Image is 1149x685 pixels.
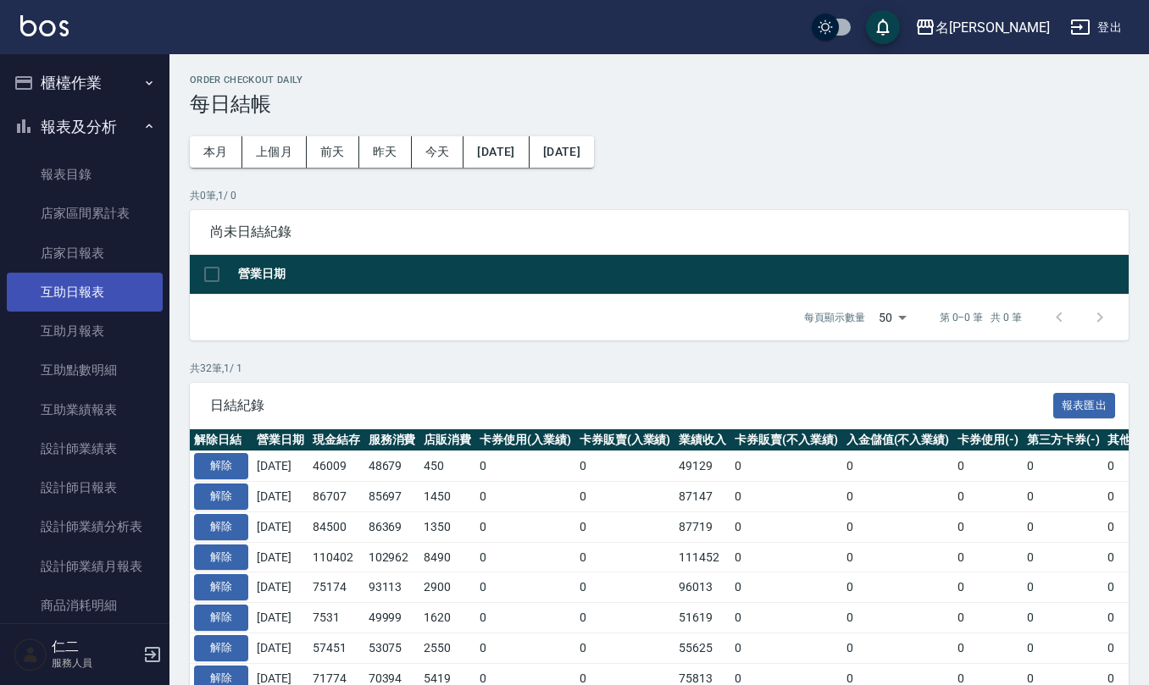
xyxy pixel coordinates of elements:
td: 0 [730,542,842,572]
td: 0 [1023,603,1104,633]
button: 今天 [412,136,464,168]
button: 登出 [1063,12,1129,43]
th: 服務消費 [364,429,420,451]
td: 0 [575,603,675,633]
th: 現金結存 [308,429,364,451]
td: [DATE] [253,572,308,603]
button: 解除 [194,483,248,510]
td: 0 [575,572,675,603]
button: 本月 [190,136,242,168]
td: 0 [953,482,1023,512]
h3: 每日結帳 [190,92,1129,116]
td: [DATE] [253,603,308,633]
p: 共 32 筆, 1 / 1 [190,361,1129,376]
button: [DATE] [530,136,594,168]
button: 解除 [194,544,248,571]
td: 0 [730,603,842,633]
td: 0 [842,633,954,663]
td: 0 [575,542,675,572]
td: 0 [953,542,1023,572]
td: 0 [953,603,1023,633]
td: 2900 [419,572,475,603]
td: 93113 [364,572,420,603]
td: 48679 [364,451,420,482]
td: 0 [953,511,1023,542]
p: 每頁顯示數量 [804,310,865,325]
th: 卡券使用(入業績) [475,429,575,451]
span: 尚未日結紀錄 [210,224,1108,240]
button: 報表匯出 [1053,393,1116,419]
td: 86707 [308,482,364,512]
td: 1450 [419,482,475,512]
th: 營業日期 [253,429,308,451]
td: 0 [575,511,675,542]
a: 報表匯出 [1053,396,1116,412]
th: 業績收入 [674,429,730,451]
button: [DATE] [463,136,529,168]
button: 解除 [194,574,248,600]
td: 111452 [674,542,730,572]
button: 櫃檯作業 [7,61,163,105]
button: 報表及分析 [7,105,163,149]
td: 0 [842,451,954,482]
td: [DATE] [253,542,308,572]
h5: 仁二 [52,638,138,655]
td: 86369 [364,511,420,542]
a: 互助業績報表 [7,390,163,429]
td: 450 [419,451,475,482]
td: 0 [842,603,954,633]
td: 1350 [419,511,475,542]
img: Logo [20,15,69,36]
button: save [866,10,900,44]
a: 互助點數明細 [7,351,163,389]
td: 1620 [419,603,475,633]
td: 57451 [308,633,364,663]
td: 0 [1023,511,1104,542]
p: 服務人員 [52,655,138,671]
td: 0 [842,542,954,572]
td: 0 [730,511,842,542]
td: [DATE] [253,451,308,482]
td: 0 [1023,633,1104,663]
td: 0 [475,451,575,482]
th: 第三方卡券(-) [1023,429,1104,451]
a: 店家區間累計表 [7,194,163,233]
td: 0 [475,603,575,633]
td: 0 [730,482,842,512]
td: 7531 [308,603,364,633]
td: 0 [1023,482,1104,512]
td: 84500 [308,511,364,542]
div: 50 [872,295,913,340]
p: 共 0 筆, 1 / 0 [190,188,1129,203]
a: 設計師業績月報表 [7,547,163,586]
td: 0 [475,511,575,542]
th: 入金儲值(不入業績) [842,429,954,451]
td: 87147 [674,482,730,512]
td: 0 [842,511,954,542]
button: 名[PERSON_NAME] [908,10,1057,45]
td: 0 [475,482,575,512]
a: 設計師業績表 [7,429,163,468]
td: 0 [953,633,1023,663]
a: 店家日報表 [7,234,163,273]
td: [DATE] [253,482,308,512]
td: 0 [842,482,954,512]
td: 0 [475,633,575,663]
td: 0 [953,451,1023,482]
button: 解除 [194,605,248,631]
td: 87719 [674,511,730,542]
a: 報表目錄 [7,155,163,194]
th: 營業日期 [234,255,1129,295]
td: 0 [475,572,575,603]
th: 卡券販賣(入業績) [575,429,675,451]
td: 49129 [674,451,730,482]
a: 互助月報表 [7,312,163,351]
td: 51619 [674,603,730,633]
button: 解除 [194,453,248,479]
td: 53075 [364,633,420,663]
td: 0 [575,451,675,482]
a: 商品消耗明細 [7,586,163,625]
button: 前天 [307,136,359,168]
button: 解除 [194,514,248,540]
p: 第 0–0 筆 共 0 筆 [940,310,1022,325]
